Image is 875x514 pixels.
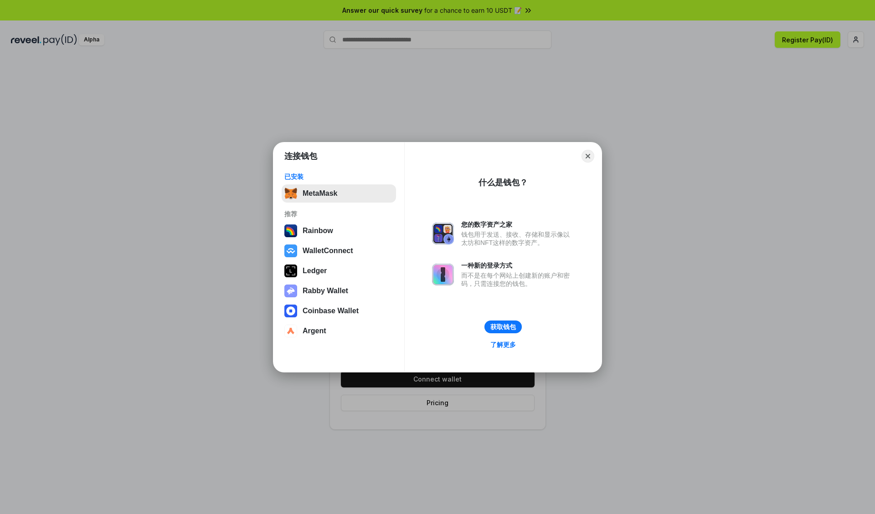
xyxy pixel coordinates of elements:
[282,184,396,203] button: MetaMask
[284,265,297,277] img: svg+xml,%3Csvg%20xmlns%3D%22http%3A%2F%2Fwww.w3.org%2F2000%2Fsvg%22%20width%3D%2228%22%20height%3...
[484,321,522,333] button: 获取钱包
[485,339,521,351] a: 了解更多
[284,224,297,237] img: svg+xml,%3Csvg%20width%3D%22120%22%20height%3D%22120%22%20viewBox%3D%220%200%20120%20120%22%20fil...
[284,151,317,162] h1: 连接钱包
[303,227,333,235] div: Rainbow
[284,210,393,218] div: 推荐
[284,325,297,337] img: svg+xml,%3Csvg%20width%3D%2228%22%20height%3D%2228%22%20viewBox%3D%220%200%2028%2028%22%20fill%3D...
[282,282,396,300] button: Rabby Wallet
[303,189,337,198] div: MetaMask
[284,285,297,297] img: svg+xml,%3Csvg%20xmlns%3D%22http%3A%2F%2Fwww.w3.org%2F2000%2Fsvg%22%20fill%3D%22none%22%20viewBox...
[284,305,297,317] img: svg+xml,%3Csvg%20width%3D%2228%22%20height%3D%2228%22%20viewBox%3D%220%200%2028%2028%22%20fill%3D...
[303,307,359,315] div: Coinbase Wallet
[490,323,516,331] div: 获取钱包
[284,187,297,200] img: svg+xml,%3Csvg%20fill%3D%22none%22%20height%3D%2233%22%20viewBox%3D%220%200%2035%2033%22%20width%...
[282,302,396,320] button: Coinbase Wallet
[479,177,528,188] div: 什么是钱包？
[461,271,574,288] div: 而不是在每个网站上创建新的账户和密码，只需连接您的钱包。
[582,150,594,163] button: Close
[461,230,574,247] div: 钱包用于发送、接收、存储和显示像以太坊和NFT这样的数字资产。
[303,287,348,295] div: Rabby Wallet
[490,341,516,349] div: 了解更多
[303,247,353,255] div: WalletConnect
[432,223,454,244] img: svg+xml,%3Csvg%20xmlns%3D%22http%3A%2F%2Fwww.w3.org%2F2000%2Fsvg%22%20fill%3D%22none%22%20viewBox...
[461,261,574,270] div: 一种新的登录方式
[284,173,393,181] div: 已安装
[432,264,454,285] img: svg+xml,%3Csvg%20xmlns%3D%22http%3A%2F%2Fwww.w3.org%2F2000%2Fsvg%22%20fill%3D%22none%22%20viewBox...
[282,262,396,280] button: Ledger
[282,222,396,240] button: Rainbow
[303,267,327,275] div: Ledger
[284,244,297,257] img: svg+xml,%3Csvg%20width%3D%2228%22%20height%3D%2228%22%20viewBox%3D%220%200%2028%2028%22%20fill%3D...
[461,220,574,229] div: 您的数字资产之家
[303,327,326,335] div: Argent
[282,242,396,260] button: WalletConnect
[282,322,396,340] button: Argent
